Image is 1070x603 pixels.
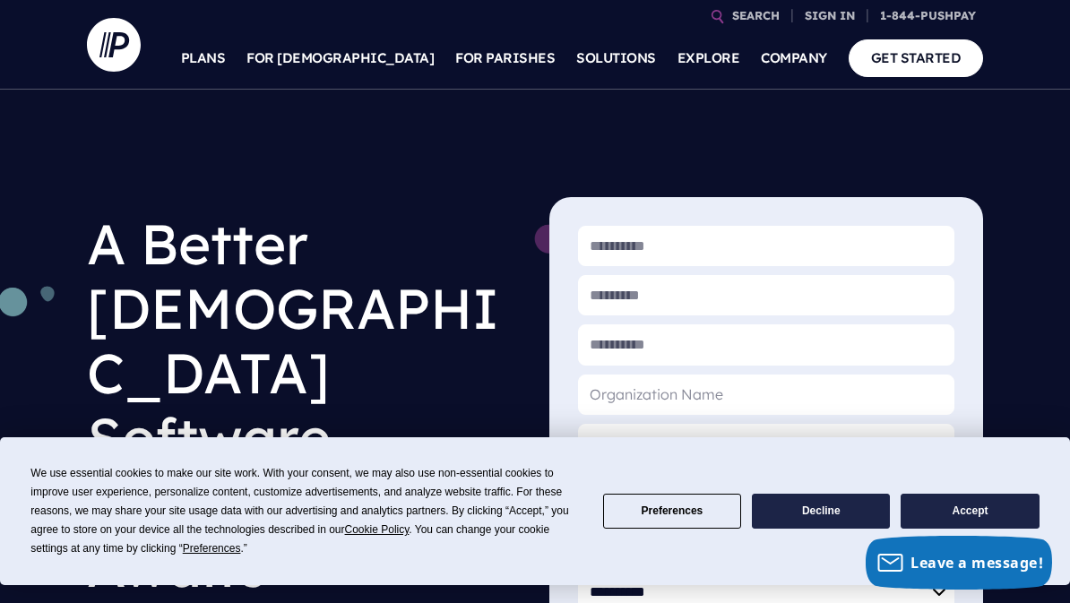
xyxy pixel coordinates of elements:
[576,27,656,90] a: SOLUTIONS
[849,39,984,76] a: GET STARTED
[866,536,1052,590] button: Leave a message!
[677,27,740,90] a: EXPLORE
[183,542,241,555] span: Preferences
[455,27,555,90] a: FOR PARISHES
[603,494,741,529] button: Preferences
[910,553,1043,573] span: Leave a message!
[752,494,890,529] button: Decline
[578,375,954,415] input: Organization Name
[181,27,226,90] a: PLANS
[901,494,1039,529] button: Accept
[246,27,434,90] a: FOR [DEMOGRAPHIC_DATA]
[761,27,827,90] a: COMPANY
[30,464,581,558] div: We use essential cookies to make our site work. With your consent, we may also use non-essential ...
[345,523,410,536] span: Cookie Policy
